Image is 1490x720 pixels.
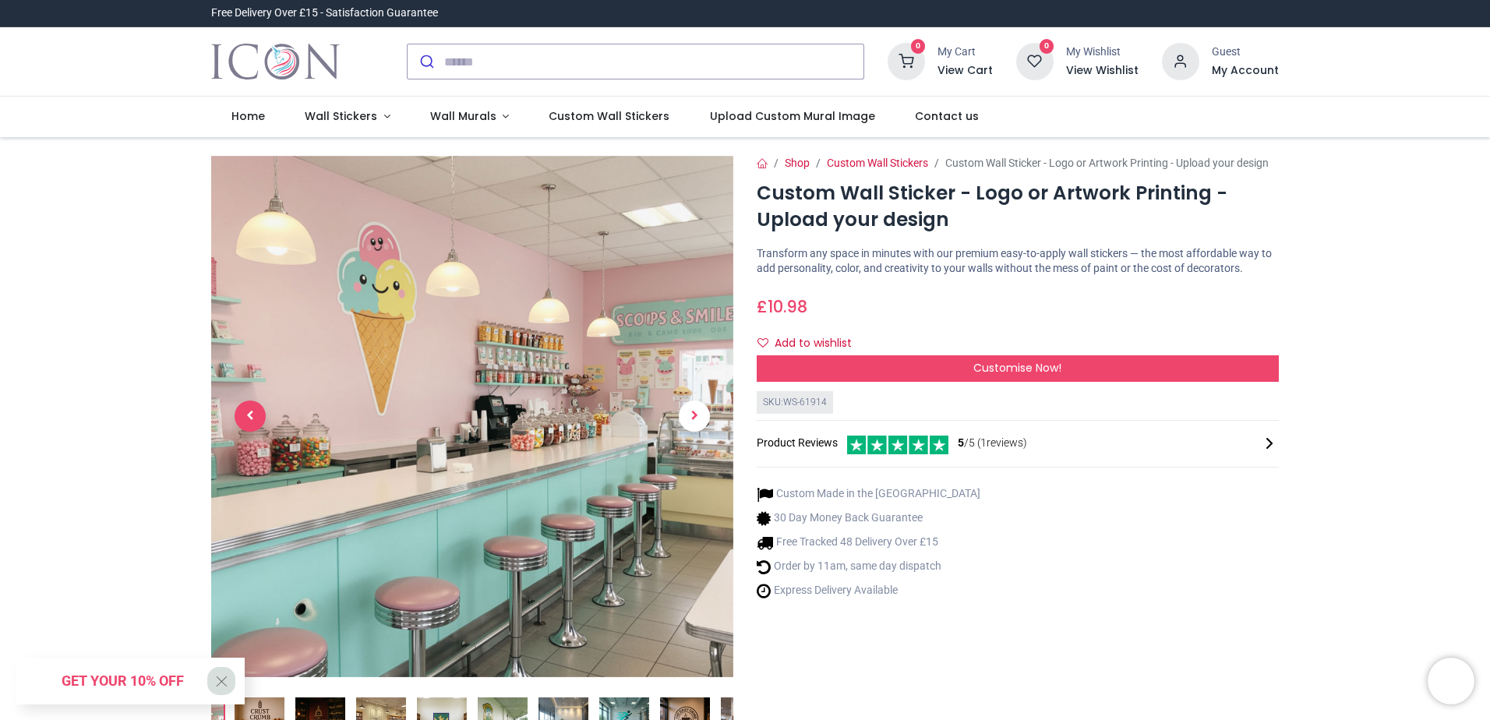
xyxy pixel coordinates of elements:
a: My Account [1212,63,1279,79]
img: Custom Wall Sticker - Logo or Artwork Printing - Upload your design [211,156,733,678]
li: Free Tracked 48 Delivery Over £15 [757,535,980,551]
iframe: Customer reviews powered by Trustpilot [952,5,1279,21]
div: Free Delivery Over £15 - Satisfaction Guarantee [211,5,438,21]
span: Previous [235,401,266,432]
a: Next [655,234,733,599]
span: Custom Wall Sticker - Logo or Artwork Printing - Upload your design [945,157,1269,169]
a: Shop [785,157,810,169]
span: Contact us [915,108,979,124]
sup: 0 [1040,39,1054,54]
span: 10.98 [768,295,807,318]
span: Customise Now! [973,360,1061,376]
iframe: Brevo live chat [1428,658,1474,704]
span: Wall Stickers [305,108,377,124]
button: Submit [408,44,444,79]
i: Add to wishlist [757,337,768,348]
span: Wall Murals [430,108,496,124]
span: 5 [958,436,964,449]
li: 30 Day Money Back Guarantee [757,510,980,527]
p: Transform any space in minutes with our premium easy-to-apply wall stickers — the most affordable... [757,246,1279,277]
li: Order by 11am, same day dispatch [757,559,980,575]
li: Express Delivery Available [757,583,980,599]
img: Icon Wall Stickers [211,40,340,83]
sup: 0 [911,39,926,54]
div: SKU: WS-61914 [757,391,833,414]
a: View Cart [937,63,993,79]
h1: Custom Wall Sticker - Logo or Artwork Printing - Upload your design [757,180,1279,234]
div: My Cart [937,44,993,60]
a: View Wishlist [1066,63,1139,79]
div: My Wishlist [1066,44,1139,60]
span: £ [757,295,807,318]
div: Guest [1212,44,1279,60]
span: Custom Wall Stickers [549,108,669,124]
span: Upload Custom Mural Image [710,108,875,124]
button: Add to wishlistAdd to wishlist [757,330,865,357]
span: /5 ( 1 reviews) [958,436,1027,451]
a: Logo of Icon Wall Stickers [211,40,340,83]
span: Next [679,401,710,432]
a: 0 [1016,55,1054,67]
a: Wall Murals [410,97,529,137]
span: Home [231,108,265,124]
li: Custom Made in the [GEOGRAPHIC_DATA] [757,486,980,503]
a: Wall Stickers [284,97,410,137]
a: 0 [888,55,925,67]
a: Custom Wall Stickers [827,157,928,169]
a: Previous [211,234,289,599]
div: Product Reviews [757,433,1279,454]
